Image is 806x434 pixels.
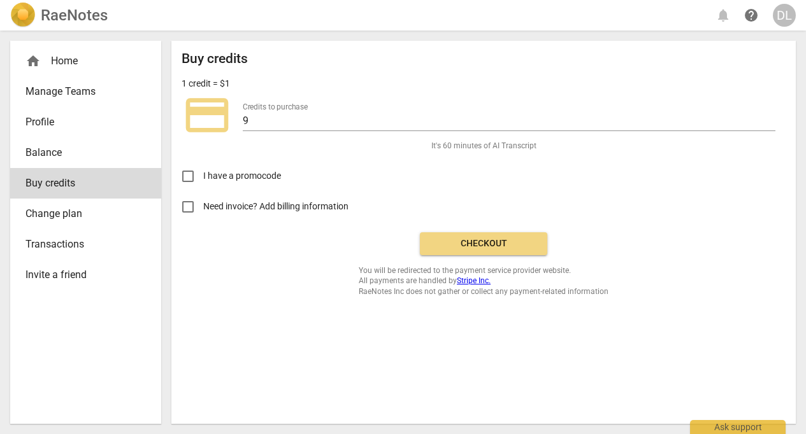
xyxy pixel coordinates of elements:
label: Credits to purchase [243,103,308,111]
a: LogoRaeNotes [10,3,108,28]
a: Help [740,4,763,27]
div: Ask support [690,420,786,434]
span: help [744,8,759,23]
div: Home [25,53,136,69]
span: credit_card [182,90,233,141]
span: Profile [25,115,136,130]
a: Manage Teams [10,76,161,107]
a: Change plan [10,199,161,229]
p: 1 credit = $1 [182,77,230,90]
span: Transactions [25,237,136,252]
a: Balance [10,137,161,168]
span: Manage Teams [25,84,136,99]
span: I have a promocode [203,169,281,183]
span: You will be redirected to the payment service provider website. All payments are handled by RaeNo... [359,265,608,297]
span: Invite a friend [25,267,136,283]
a: Stripe Inc. [457,276,491,285]
a: Invite a friend [10,260,161,290]
h2: RaeNotes [41,6,108,24]
span: Need invoice? Add billing information [203,200,350,213]
div: Home [10,46,161,76]
a: Transactions [10,229,161,260]
img: Logo [10,3,36,28]
span: home [25,53,41,69]
span: Change plan [25,206,136,221]
span: Balance [25,145,136,160]
span: Buy credits [25,176,136,191]
span: It's 60 minutes of AI Transcript [431,141,536,151]
h2: Buy credits [182,51,248,67]
button: DL [773,4,796,27]
span: Checkout [430,237,537,250]
a: Buy credits [10,168,161,199]
a: Profile [10,107,161,137]
button: Checkout [420,232,547,255]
